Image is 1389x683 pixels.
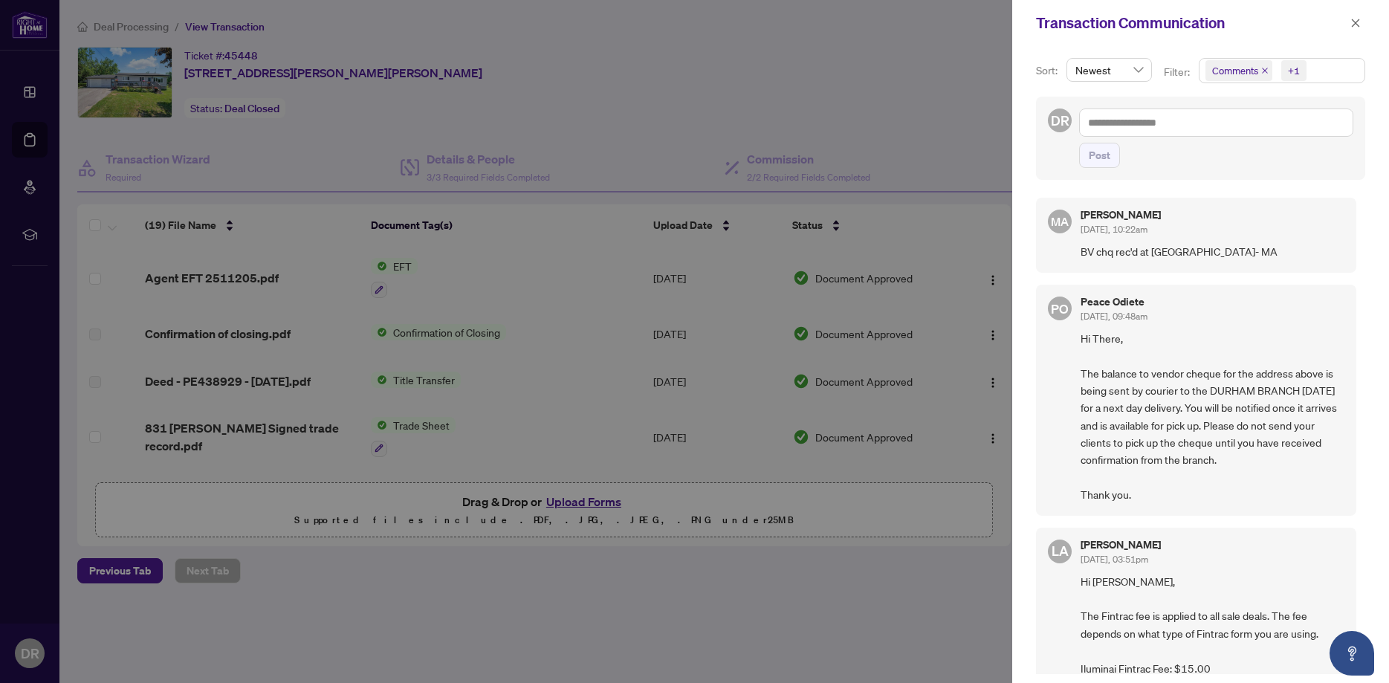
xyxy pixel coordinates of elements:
[1261,67,1269,74] span: close
[1075,59,1143,81] span: Newest
[1081,210,1161,220] h5: [PERSON_NAME]
[1036,12,1346,34] div: Transaction Communication
[1330,631,1374,676] button: Open asap
[1036,62,1061,79] p: Sort:
[1212,63,1258,78] span: Comments
[1081,540,1161,550] h5: [PERSON_NAME]
[1051,298,1068,318] span: PO
[1081,311,1147,322] span: [DATE], 09:48am
[1205,60,1272,81] span: Comments
[1164,64,1192,80] p: Filter:
[1081,297,1147,307] h5: Peace Odiete
[1079,143,1120,168] button: Post
[1051,110,1069,131] span: DR
[1081,330,1344,504] span: Hi There, The balance to vendor cheque for the address above is being sent by courier to the DURH...
[1081,243,1344,260] span: BV chq rec'd at [GEOGRAPHIC_DATA]- MA
[1051,213,1069,230] span: MA
[1350,18,1361,28] span: close
[1081,224,1147,235] span: [DATE], 10:22am
[1052,540,1069,561] span: LA
[1288,63,1300,78] div: +1
[1081,554,1148,565] span: [DATE], 03:51pm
